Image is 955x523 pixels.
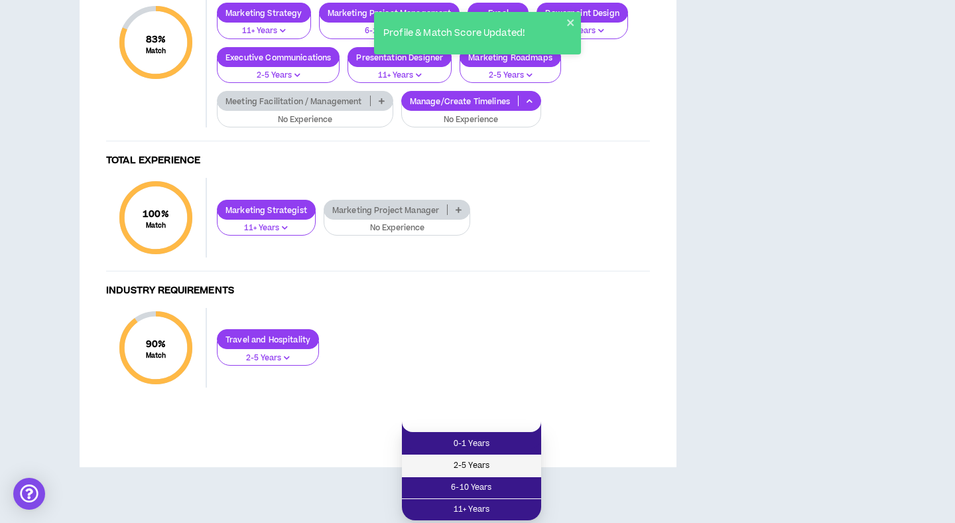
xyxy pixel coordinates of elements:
[537,8,627,18] p: Powerpoint Design
[225,352,310,364] p: 2-5 Years
[410,502,533,517] span: 11+ Years
[106,155,650,167] h4: Total Experience
[324,205,448,215] p: Marketing Project Manager
[356,70,443,82] p: 11+ Years
[217,103,393,128] button: No Experience
[146,337,166,351] span: 90 %
[332,222,462,234] p: No Experience
[468,70,552,82] p: 2-5 Years
[225,114,385,126] p: No Experience
[143,207,169,221] span: 100 %
[146,351,166,360] small: Match
[218,205,315,215] p: Marketing Strategist
[460,58,561,84] button: 2-5 Years
[225,70,331,82] p: 2-5 Years
[348,52,451,62] p: Presentation Designer
[218,52,339,62] p: Executive Communications
[225,222,307,234] p: 11+ Years
[410,459,533,473] span: 2-5 Years
[402,96,518,106] p: Manage/Create Timelines
[217,58,340,84] button: 2-5 Years
[217,14,311,39] button: 11+ Years
[324,211,471,236] button: No Experience
[320,8,460,18] p: Marketing Project Management
[218,335,318,344] p: Travel and Hospitality
[468,8,528,18] p: Excel
[225,25,302,37] p: 11+ Years
[379,23,566,44] div: Profile & Match Score Updated!
[13,478,45,510] div: Open Intercom Messenger
[566,17,576,28] button: close
[217,211,316,236] button: 11+ Years
[218,96,370,106] p: Meeting Facilitation / Management
[401,103,541,128] button: No Experience
[410,114,533,126] p: No Experience
[143,221,169,230] small: Match
[106,285,650,297] h4: Industry Requirements
[410,481,533,495] span: 6-10 Years
[348,58,452,84] button: 11+ Years
[319,14,460,39] button: 6-10 Years
[217,341,319,366] button: 2-5 Years
[218,8,310,18] p: Marketing Strategy
[410,437,533,451] span: 0-1 Years
[146,33,166,46] span: 83 %
[328,25,452,37] p: 6-10 Years
[146,46,166,56] small: Match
